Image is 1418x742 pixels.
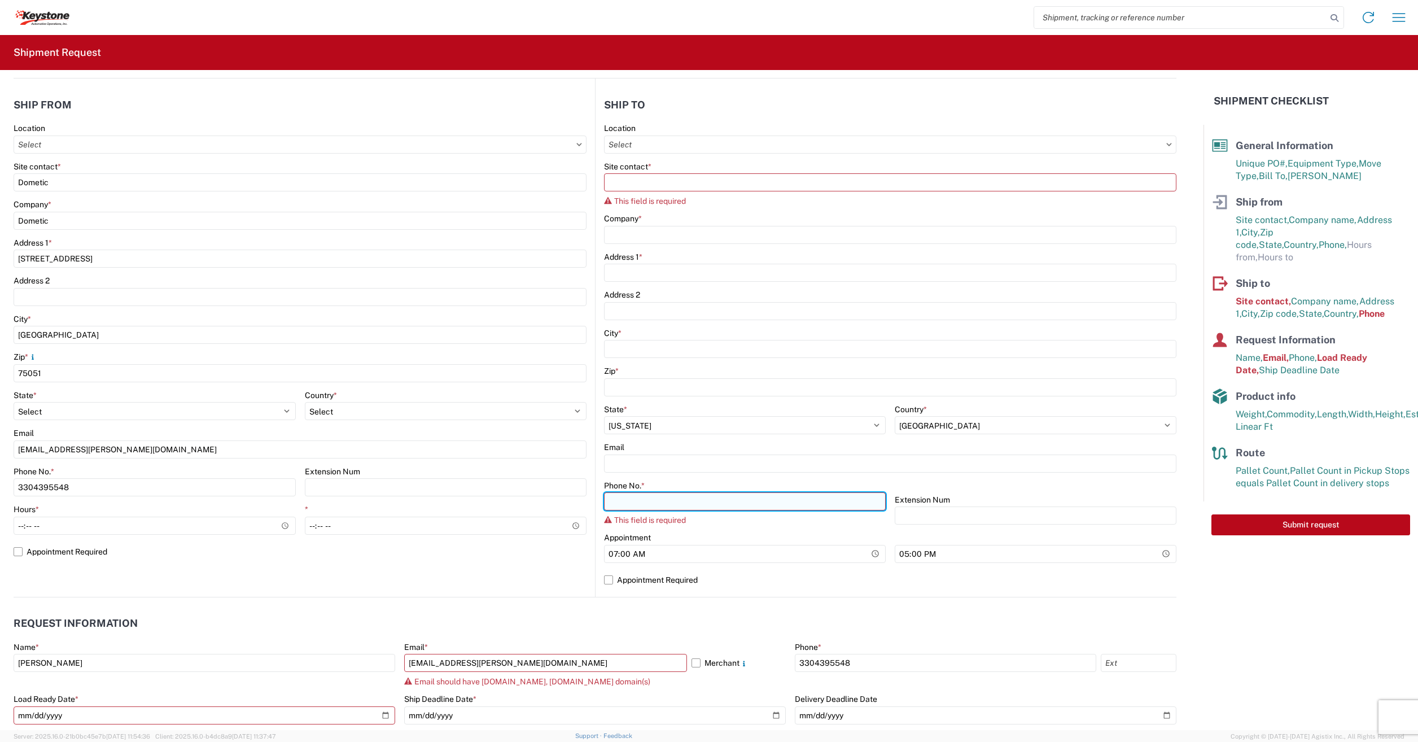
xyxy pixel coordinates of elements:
span: Commodity, [1267,409,1317,420]
label: State [14,390,37,400]
label: Address 1 [14,238,52,248]
span: Company name, [1291,296,1359,307]
input: Shipment, tracking or reference number [1034,7,1327,28]
label: Appointment Required [604,571,1176,589]
span: Equipment Type, [1288,158,1359,169]
h2: Request Information [14,618,138,629]
label: Extension Num [895,495,950,505]
span: Date can't be in the past [24,730,110,739]
span: Email should have [DOMAIN_NAME], [DOMAIN_NAME] domain(s) [414,677,650,686]
span: General Information [1236,139,1333,151]
label: City [604,328,622,338]
label: Appointment Required [14,543,587,561]
label: Name [14,642,39,652]
span: State, [1259,239,1284,250]
span: Site contact, [1236,215,1289,225]
button: Submit request [1211,514,1410,535]
span: This field is required [614,197,686,206]
label: Delivery Deadline Date [795,694,877,704]
span: Pallet Count, [1236,465,1290,476]
span: Client: 2025.16.0-b4dc8a9 [155,733,276,740]
span: Width, [1348,409,1375,420]
span: Country, [1284,239,1319,250]
label: Address 1 [604,252,642,262]
span: Request Information [1236,334,1336,346]
label: Site contact [604,162,651,172]
label: Email [14,428,34,438]
label: Email [604,442,624,452]
label: Company [14,199,51,209]
span: Server: 2025.16.0-21b0bc45e7b [14,733,150,740]
span: [DATE] 11:37:47 [232,733,276,740]
label: Email [404,642,428,652]
label: Location [604,123,636,133]
label: Zip [604,366,619,376]
input: Ext [1101,654,1176,672]
span: Weight, [1236,409,1267,420]
label: Site contact [14,162,61,172]
span: Unique PO#, [1236,158,1288,169]
label: Address 2 [14,276,50,286]
a: Support [575,732,603,739]
label: Country [305,390,337,400]
h2: Ship from [14,99,72,111]
label: State [604,404,627,414]
span: Company name, [1289,215,1357,225]
h2: Shipment Request [14,46,101,59]
label: Country [895,404,927,414]
span: Site contact, [1236,296,1291,307]
span: Bill To, [1259,171,1288,181]
span: Name, [1236,352,1263,363]
span: Zip code, [1260,308,1299,319]
label: Location [14,123,45,133]
span: [DATE] 11:54:36 [106,733,150,740]
h2: Ship to [604,99,645,111]
span: Ship to [1236,277,1270,289]
span: Length, [1317,409,1348,420]
span: Pallet Count in Pickup Stops equals Pallet Count in delivery stops [1236,465,1410,488]
span: Phone, [1289,352,1317,363]
label: Extension Num [305,466,360,477]
input: Select [604,136,1176,154]
h2: Shipment Checklist [1214,94,1329,108]
label: Phone No. [14,466,54,477]
label: Merchant [692,654,786,672]
label: City [14,314,31,324]
span: Phone, [1319,239,1347,250]
span: Ship from [1236,196,1283,208]
span: City, [1241,227,1260,238]
label: Load Ready Date [14,694,78,704]
label: Zip [14,352,37,362]
label: Phone [795,642,821,652]
span: Country, [1324,308,1359,319]
span: Phone [1359,308,1385,319]
label: Company [604,213,642,224]
label: Address 2 [604,290,640,300]
span: State, [1299,308,1324,319]
span: Product info [1236,390,1296,402]
label: Hours [14,504,39,514]
input: Select [14,136,587,154]
span: City, [1241,308,1260,319]
label: Appointment [604,533,651,543]
label: Ship Deadline Date [404,694,476,704]
span: Email, [1263,352,1289,363]
span: Route [1236,447,1265,459]
label: Phone No. [604,481,645,491]
span: Ship Deadline Date [1259,365,1340,376]
span: Copyright © [DATE]-[DATE] Agistix Inc., All Rights Reserved [1231,731,1404,741]
span: This field is required [614,516,686,525]
a: Feedback [603,732,632,739]
span: [PERSON_NAME] [1288,171,1362,181]
span: Hours to [1258,252,1293,263]
span: Height, [1375,409,1406,420]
